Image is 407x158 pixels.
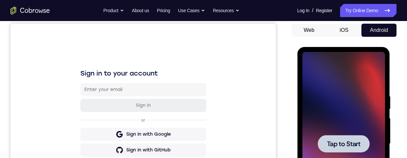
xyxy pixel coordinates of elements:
[113,139,163,146] div: Sign in with Intercom
[116,123,160,130] div: Sign in with GitHub
[74,63,192,69] input: Enter your email
[116,107,160,114] div: Sign in with Google
[132,4,149,17] a: About us
[10,7,50,14] a: Go to the home page
[30,94,63,100] span: Tap to Start
[70,45,196,54] h1: Sign in to your account
[297,4,309,17] a: Log In
[312,7,313,14] span: /
[178,4,205,17] button: Use Cases
[327,24,362,37] button: iOS
[70,120,196,133] button: Sign in with GitHub
[361,24,397,37] button: Android
[316,4,332,17] a: Register
[70,136,196,149] button: Sign in with Intercom
[340,4,397,17] a: Try Online Demo
[213,4,239,17] button: Resources
[157,4,170,17] a: Pricing
[129,94,136,99] p: or
[20,88,72,105] button: Tap to Start
[70,75,196,88] button: Sign in
[103,4,124,17] button: Product
[70,104,196,117] button: Sign in with Google
[292,24,327,37] button: Web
